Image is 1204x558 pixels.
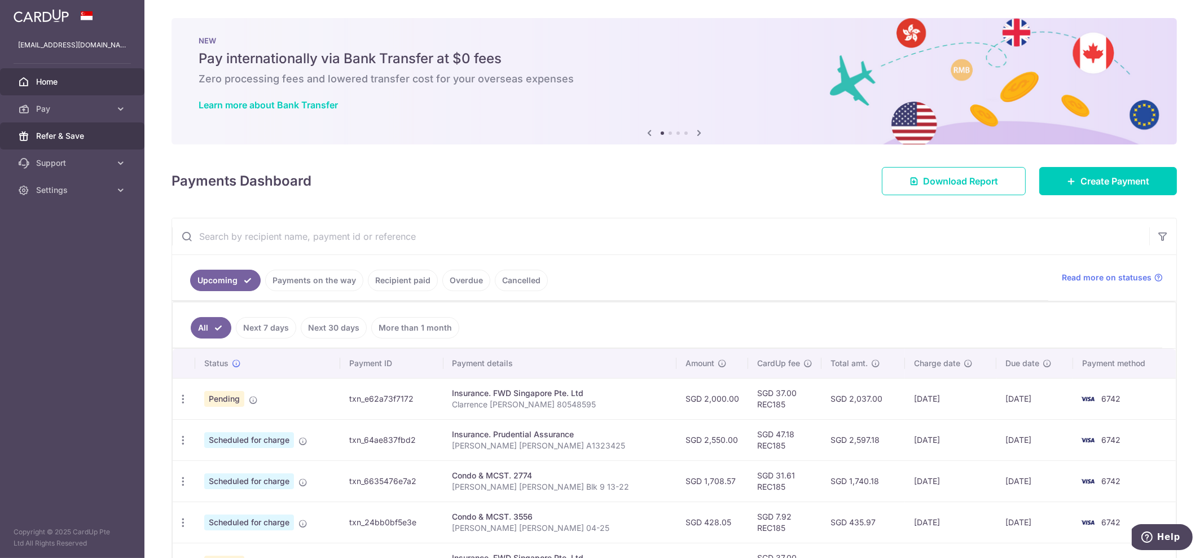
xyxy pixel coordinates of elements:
span: 6742 [1101,435,1120,445]
a: Read more on statuses [1062,272,1163,283]
td: SGD 435.97 [821,502,905,543]
td: SGD 428.05 [676,502,748,543]
td: SGD 7.92 REC185 [748,502,821,543]
span: Download Report [923,174,998,188]
div: Insurance. Prudential Assurance [452,429,667,440]
h5: Pay internationally via Bank Transfer at $0 fees [199,50,1150,68]
a: Download Report [882,167,1026,195]
img: Bank Card [1076,474,1099,488]
a: Next 7 days [236,317,296,339]
td: [DATE] [905,460,996,502]
span: Pay [36,103,111,115]
td: [DATE] [996,460,1073,502]
div: Insurance. FWD Singapore Pte. Ltd [452,388,667,399]
img: CardUp [14,9,69,23]
img: Bank Card [1076,392,1099,406]
td: SGD 2,037.00 [821,378,905,419]
input: Search by recipient name, payment id or reference [172,218,1149,254]
span: Create Payment [1080,174,1149,188]
td: SGD 2,000.00 [676,378,748,419]
img: Bank Card [1076,516,1099,529]
a: Learn more about Bank Transfer [199,99,338,111]
td: [DATE] [905,419,996,460]
span: Pending [204,391,244,407]
img: Bank transfer banner [172,18,1177,144]
span: Charge date [914,358,960,369]
span: Amount [686,358,714,369]
span: Due date [1005,358,1039,369]
span: CardUp fee [757,358,800,369]
span: Support [36,157,111,169]
img: Bank Card [1076,433,1099,447]
td: SGD 47.18 REC185 [748,419,821,460]
td: [DATE] [905,502,996,543]
iframe: Opens a widget where you can find more information [1132,524,1193,552]
span: 6742 [1101,476,1120,486]
span: Settings [36,184,111,196]
div: Condo & MCST. 2774 [452,470,667,481]
span: Status [204,358,229,369]
td: [DATE] [996,419,1073,460]
a: More than 1 month [371,317,459,339]
a: Cancelled [495,270,548,291]
td: [DATE] [905,378,996,419]
td: [DATE] [996,378,1073,419]
td: txn_64ae837fbd2 [340,419,443,460]
p: [PERSON_NAME] [PERSON_NAME] Blk 9 13-22 [452,481,667,493]
span: Scheduled for charge [204,432,294,448]
p: Clarrence [PERSON_NAME] 80548595 [452,399,667,410]
th: Payment method [1073,349,1176,378]
a: Overdue [442,270,490,291]
h6: Zero processing fees and lowered transfer cost for your overseas expenses [199,72,1150,86]
td: txn_24bb0bf5e3e [340,502,443,543]
p: NEW [199,36,1150,45]
td: SGD 2,597.18 [821,419,905,460]
a: Payments on the way [265,270,363,291]
a: Recipient paid [368,270,438,291]
td: SGD 1,708.57 [676,460,748,502]
div: Condo & MCST. 3556 [452,511,667,522]
a: Upcoming [190,270,261,291]
td: SGD 2,550.00 [676,419,748,460]
h4: Payments Dashboard [172,171,311,191]
span: 6742 [1101,394,1120,403]
th: Payment ID [340,349,443,378]
span: 6742 [1101,517,1120,527]
td: txn_e62a73f7172 [340,378,443,419]
span: Scheduled for charge [204,473,294,489]
span: Total amt. [831,358,868,369]
a: Create Payment [1039,167,1177,195]
a: All [191,317,231,339]
th: Payment details [443,349,676,378]
td: SGD 31.61 REC185 [748,460,821,502]
span: Read more on statuses [1062,272,1152,283]
td: SGD 37.00 REC185 [748,378,821,419]
p: [PERSON_NAME] [PERSON_NAME] 04-25 [452,522,667,534]
span: Scheduled for charge [204,515,294,530]
a: Next 30 days [301,317,367,339]
td: [DATE] [996,502,1073,543]
p: [EMAIL_ADDRESS][DOMAIN_NAME] [18,39,126,51]
td: txn_6635476e7a2 [340,460,443,502]
span: Refer & Save [36,130,111,142]
span: Home [36,76,111,87]
p: [PERSON_NAME] [PERSON_NAME] A1323425 [452,440,667,451]
td: SGD 1,740.18 [821,460,905,502]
